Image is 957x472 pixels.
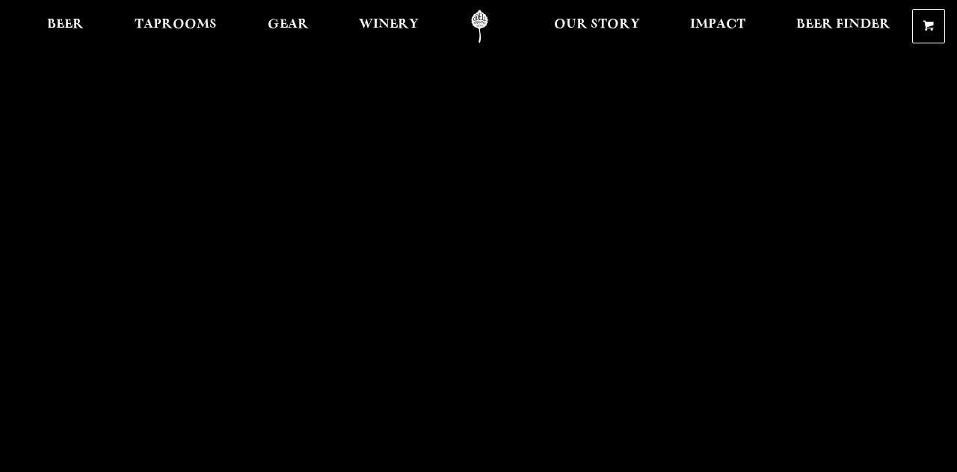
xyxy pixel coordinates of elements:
[554,19,640,31] span: Our Story
[359,19,419,31] span: Winery
[787,10,900,43] a: Beer Finder
[349,10,428,43] a: Winery
[47,19,84,31] span: Beer
[452,10,508,43] a: Odell Home
[125,10,227,43] a: Taprooms
[268,19,309,31] span: Gear
[544,10,650,43] a: Our Story
[796,19,890,31] span: Beer Finder
[258,10,319,43] a: Gear
[690,19,745,31] span: Impact
[37,10,93,43] a: Beer
[135,19,217,31] span: Taprooms
[680,10,755,43] a: Impact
